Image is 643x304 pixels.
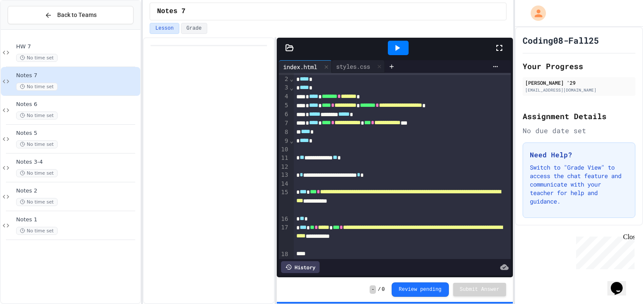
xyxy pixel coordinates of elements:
div: 8 [279,128,289,137]
h2: Assignment Details [523,110,635,122]
button: Review pending [392,282,449,297]
button: Lesson [150,23,179,34]
span: No time set [16,169,58,177]
span: - [370,285,376,294]
iframe: chat widget [607,270,635,296]
div: index.html [279,60,332,73]
div: 15 [279,188,289,215]
div: [PERSON_NAME] '29 [525,79,633,86]
div: 9 [279,137,289,146]
span: Fold line [289,75,294,82]
button: Grade [181,23,207,34]
button: Back to Teams [8,6,134,24]
div: 7 [279,119,289,128]
span: Submit Answer [460,286,500,293]
div: styles.css [332,62,374,71]
span: Notes 6 [16,101,139,108]
span: Fold line [289,84,294,91]
div: No due date set [523,126,635,136]
h2: Your Progress [523,60,635,72]
div: 11 [279,154,289,163]
div: 19 [279,259,289,267]
span: No time set [16,140,58,148]
span: 0 [382,286,385,293]
span: Fold line [289,137,294,144]
span: Notes 7 [157,6,185,17]
div: 2 [279,75,289,84]
span: Notes 2 [16,187,139,195]
div: 12 [279,163,289,171]
span: No time set [16,54,58,62]
iframe: chat widget [573,233,635,269]
div: 14 [279,180,289,188]
div: 10 [279,145,289,154]
div: 17 [279,223,289,250]
div: [EMAIL_ADDRESS][DOMAIN_NAME] [525,87,633,93]
span: Notes 1 [16,216,139,223]
div: 16 [279,215,289,224]
div: History [281,261,320,273]
span: Back to Teams [57,11,97,20]
div: index.html [279,62,321,71]
h1: Coding08-Fall25 [523,34,599,46]
h3: Need Help? [530,150,628,160]
div: 13 [279,171,289,180]
div: 6 [279,110,289,119]
span: Notes 7 [16,72,139,79]
div: 4 [279,92,289,101]
div: 18 [279,250,289,259]
span: No time set [16,227,58,235]
span: HW 7 [16,43,139,50]
span: Notes 5 [16,130,139,137]
span: Notes 3-4 [16,159,139,166]
span: No time set [16,83,58,91]
button: Submit Answer [453,283,507,296]
span: No time set [16,198,58,206]
div: styles.css [332,60,385,73]
span: / [378,286,381,293]
div: 5 [279,101,289,110]
span: No time set [16,112,58,120]
div: 3 [279,84,289,92]
div: My Account [522,3,548,23]
div: Chat with us now!Close [3,3,58,54]
p: Switch to "Grade View" to access the chat feature and communicate with your teacher for help and ... [530,163,628,206]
